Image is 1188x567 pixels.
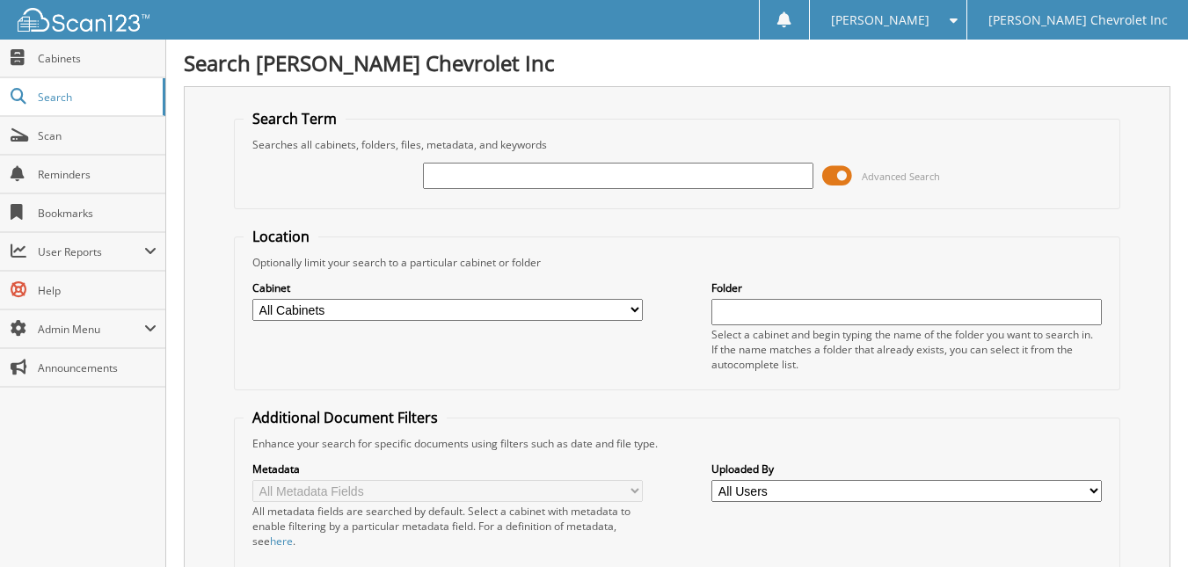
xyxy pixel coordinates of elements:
span: User Reports [38,244,144,259]
span: Cabinets [38,51,157,66]
label: Uploaded By [711,462,1102,476]
span: Admin Menu [38,322,144,337]
div: Searches all cabinets, folders, files, metadata, and keywords [244,137,1111,152]
label: Folder [711,280,1102,295]
span: Announcements [38,360,157,375]
img: scan123-logo-white.svg [18,8,149,32]
iframe: Chat Widget [1100,483,1188,567]
a: here [270,534,293,549]
div: Enhance your search for specific documents using filters such as date and file type. [244,436,1111,451]
div: All metadata fields are searched by default. Select a cabinet with metadata to enable filtering b... [252,504,643,549]
span: [PERSON_NAME] [831,15,929,25]
legend: Search Term [244,109,346,128]
span: Help [38,283,157,298]
label: Cabinet [252,280,643,295]
span: Search [38,90,154,105]
span: Reminders [38,167,157,182]
span: [PERSON_NAME] Chevrolet Inc [988,15,1168,25]
legend: Location [244,227,318,246]
span: Bookmarks [38,206,157,221]
h1: Search [PERSON_NAME] Chevrolet Inc [184,48,1170,77]
div: Select a cabinet and begin typing the name of the folder you want to search in. If the name match... [711,327,1102,372]
label: Metadata [252,462,643,476]
span: Scan [38,128,157,143]
span: Advanced Search [862,170,940,183]
div: Optionally limit your search to a particular cabinet or folder [244,255,1111,270]
legend: Additional Document Filters [244,408,447,427]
